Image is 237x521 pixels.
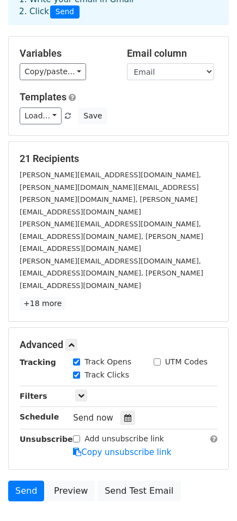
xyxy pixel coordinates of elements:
[20,297,65,310] a: +18 more
[47,481,95,501] a: Preview
[20,435,73,444] strong: Unsubscribe
[78,107,107,124] button: Save
[20,91,66,103] a: Templates
[73,447,171,457] a: Copy unsubscribe link
[20,220,203,253] small: [PERSON_NAME][EMAIL_ADDRESS][DOMAIN_NAME], [EMAIL_ADDRESS][DOMAIN_NAME], [PERSON_NAME][EMAIL_ADDR...
[20,257,203,290] small: [PERSON_NAME][EMAIL_ADDRESS][DOMAIN_NAME], [EMAIL_ADDRESS][DOMAIN_NAME], [PERSON_NAME][EMAIL_ADDR...
[127,47,218,59] h5: Email column
[84,356,131,368] label: Track Opens
[20,358,56,367] strong: Tracking
[98,481,180,501] a: Send Test Email
[84,433,164,445] label: Add unsubscribe link
[165,356,208,368] label: UTM Codes
[8,481,44,501] a: Send
[20,107,62,124] a: Load...
[20,339,217,351] h5: Advanced
[20,63,86,80] a: Copy/paste...
[73,413,113,423] span: Send now
[50,5,80,19] span: Send
[183,469,237,521] iframe: Chat Widget
[20,412,59,421] strong: Schedule
[20,171,201,216] small: [PERSON_NAME][EMAIL_ADDRESS][DOMAIN_NAME], [PERSON_NAME][DOMAIN_NAME][EMAIL_ADDRESS][PERSON_NAME]...
[84,369,129,381] label: Track Clicks
[20,392,47,400] strong: Filters
[20,153,217,165] h5: 21 Recipients
[183,469,237,521] div: Widżet czatu
[20,47,111,59] h5: Variables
